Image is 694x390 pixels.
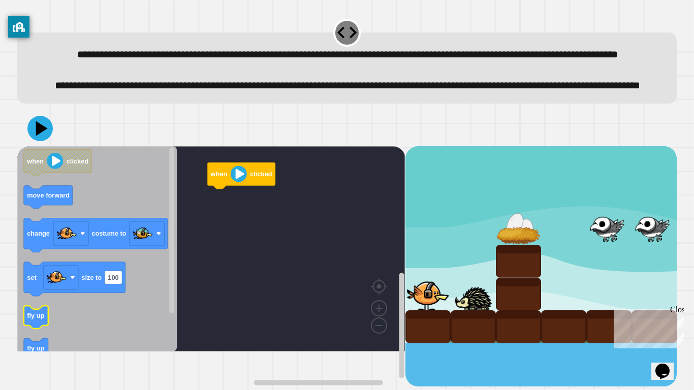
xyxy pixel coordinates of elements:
text: fly up [27,344,44,352]
text: clicked [67,157,88,165]
div: Blockly Workspace [17,146,405,386]
text: when [26,157,44,165]
text: clicked [250,170,272,178]
text: move forward [27,191,70,199]
button: privacy banner [8,16,29,38]
iframe: chat widget [651,349,684,380]
text: 100 [108,274,119,281]
text: costume to [92,230,127,237]
text: change [27,230,50,237]
text: size to [82,274,102,281]
text: set [27,274,37,281]
text: fly up [27,312,44,319]
text: when [210,170,228,178]
div: Chat with us now!Close [4,4,70,64]
iframe: chat widget [610,305,684,348]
